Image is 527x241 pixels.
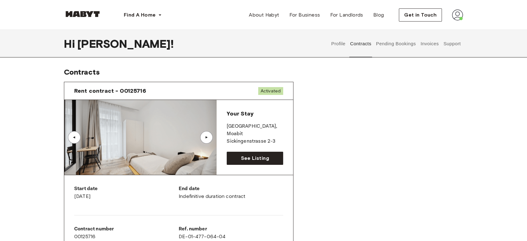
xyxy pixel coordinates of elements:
[74,185,179,200] div: [DATE]
[179,185,283,200] div: Indefinitive duration contract
[64,67,100,76] span: Contracts
[373,11,384,19] span: Blog
[119,9,167,21] button: Find A Home
[227,152,283,165] a: See Listing
[64,11,101,17] img: Habyt
[77,37,174,50] span: [PERSON_NAME] !
[227,110,253,117] span: Your Stay
[64,100,216,175] img: Image of the room
[74,225,179,233] p: Contract number
[368,9,389,21] a: Blog
[329,30,463,57] div: user profile tabs
[249,11,279,19] span: About Habyt
[330,11,363,19] span: For Landlords
[74,185,179,193] p: Start date
[227,123,283,138] p: [GEOGRAPHIC_DATA] , Moabit
[375,30,417,57] button: Pending Bookings
[244,9,284,21] a: About Habyt
[124,11,156,19] span: Find A Home
[179,225,283,240] div: DE-01-477-064-04
[331,30,346,57] button: Profile
[420,30,439,57] button: Invoices
[404,11,437,19] span: Get in Touch
[179,185,283,193] p: End date
[74,225,179,240] div: 00125716
[452,9,463,21] img: avatar
[227,138,283,145] p: Sickingenstrasse 2-3
[349,30,372,57] button: Contracts
[74,87,146,95] span: Rent contract - 00125716
[399,8,442,22] button: Get in Touch
[64,37,77,50] span: Hi
[258,87,283,95] span: Activated
[325,9,368,21] a: For Landlords
[179,225,283,233] p: Ref. number
[284,9,325,21] a: For Business
[203,135,210,139] div: ▲
[289,11,320,19] span: For Business
[442,30,462,57] button: Support
[71,135,77,139] div: ▲
[241,155,269,162] span: See Listing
